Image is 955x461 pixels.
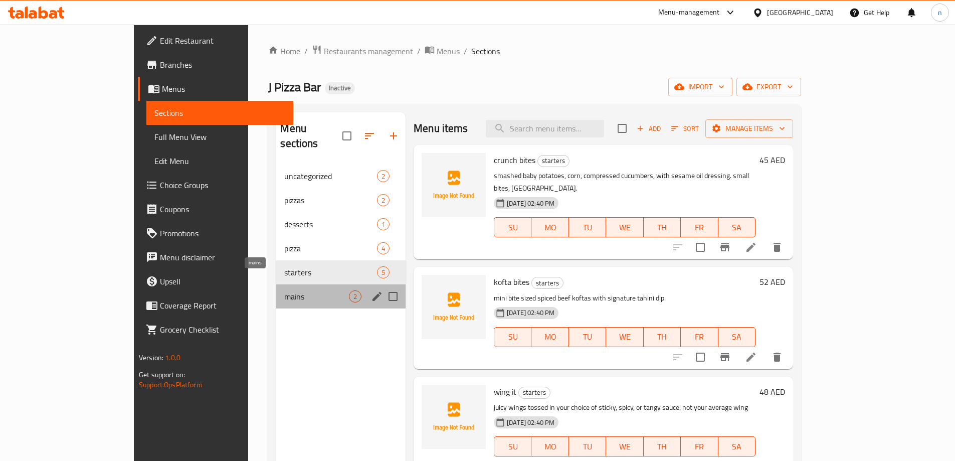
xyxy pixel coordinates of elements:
span: Get support on: [139,368,185,381]
img: wing it [422,385,486,449]
a: Coverage Report [138,293,293,318]
span: kofta bites [494,274,529,289]
nav: breadcrumb [268,45,801,58]
div: pizza4 [276,236,406,260]
button: FR [681,436,718,456]
span: starters [532,277,563,289]
div: [GEOGRAPHIC_DATA] [767,7,833,18]
span: Version: [139,351,163,364]
span: MO [535,220,564,235]
span: Manage items [713,122,785,135]
button: MO [531,436,568,456]
button: Branch-specific-item [713,235,737,259]
span: 2 [349,292,361,301]
span: Select to update [690,347,711,368]
span: WE [610,220,639,235]
span: SA [722,439,751,454]
span: Promotions [160,227,285,239]
span: Select section [612,118,633,139]
button: Add section [381,124,406,148]
span: pizza [284,242,377,254]
button: WE [606,217,643,237]
div: items [377,170,390,182]
span: Sort items [665,121,705,136]
span: Edit Restaurant [160,35,285,47]
button: import [668,78,732,96]
a: Grocery Checklist [138,318,293,342]
button: export [736,78,801,96]
button: MO [531,327,568,347]
a: Choice Groups [138,173,293,197]
span: starters [538,155,569,167]
div: desserts1 [276,212,406,236]
span: Select all sections [336,125,357,146]
button: WE [606,436,643,456]
span: 5 [377,268,389,277]
span: [DATE] 02:40 PM [503,418,558,427]
a: Coupons [138,197,293,221]
span: Menu disclaimer [160,251,285,263]
span: wing it [494,384,516,399]
a: Menu disclaimer [138,245,293,269]
span: n [938,7,942,18]
button: edit [369,289,385,304]
p: smashed baby potatoes, corn, compressed cucumbers, with sesame oil dressing. small bites, [GEOGRA... [494,170,755,195]
span: SU [498,439,527,454]
span: Sort [671,123,699,134]
button: Add [633,121,665,136]
img: kofta bites [422,275,486,339]
h6: 52 AED [759,275,785,289]
span: TU [573,330,602,344]
input: search [486,120,604,137]
button: TH [644,327,681,347]
span: Menus [162,83,285,95]
a: Edit Menu [146,149,293,173]
button: TU [569,436,606,456]
span: 4 [377,244,389,253]
button: MO [531,217,568,237]
span: TU [573,220,602,235]
a: Menus [138,77,293,101]
span: export [744,81,793,93]
div: items [377,242,390,254]
div: items [377,194,390,206]
button: TU [569,327,606,347]
button: TH [644,436,681,456]
img: crunch bites [422,153,486,217]
button: SA [718,217,755,237]
span: MO [535,439,564,454]
span: pizzas [284,194,377,206]
li: / [417,45,421,57]
button: FR [681,217,718,237]
span: SA [722,330,751,344]
a: Sections [146,101,293,125]
a: Edit menu item [745,241,757,253]
a: Promotions [138,221,293,245]
span: Branches [160,59,285,71]
span: Sections [471,45,500,57]
div: items [349,290,361,302]
span: desserts [284,218,377,230]
a: Full Menu View [146,125,293,149]
button: SU [494,436,531,456]
span: starters [519,387,550,398]
span: Restaurants management [324,45,413,57]
div: items [377,266,390,278]
button: TU [569,217,606,237]
button: FR [681,327,718,347]
div: starters [518,387,550,399]
h6: 45 AED [759,153,785,167]
span: Menus [437,45,460,57]
a: Upsell [138,269,293,293]
span: [DATE] 02:40 PM [503,308,558,318]
span: FR [685,330,714,344]
span: Select to update [690,237,711,258]
span: Choice Groups [160,179,285,191]
p: mini bite sized spiced beef koftas with signature tahini dip. [494,292,755,304]
span: crunch bites [494,152,535,168]
button: delete [765,235,789,259]
a: Support.OpsPlatform [139,378,203,391]
span: TH [648,220,677,235]
p: juicy wings tossed in your choice of sticky, spicy, or tangy sauce. not your average wing [494,401,755,414]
